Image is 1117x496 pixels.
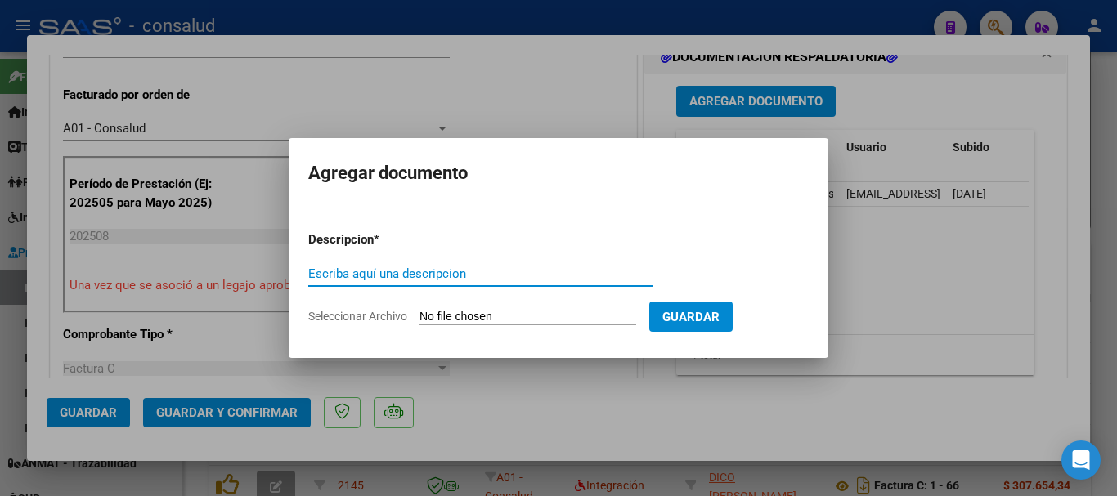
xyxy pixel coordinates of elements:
[1061,440,1101,480] div: Open Intercom Messenger
[308,158,809,189] h2: Agregar documento
[308,230,459,249] p: Descripcion
[662,310,720,324] span: Guardar
[649,302,733,332] button: Guardar
[308,310,407,323] span: Seleccionar Archivo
